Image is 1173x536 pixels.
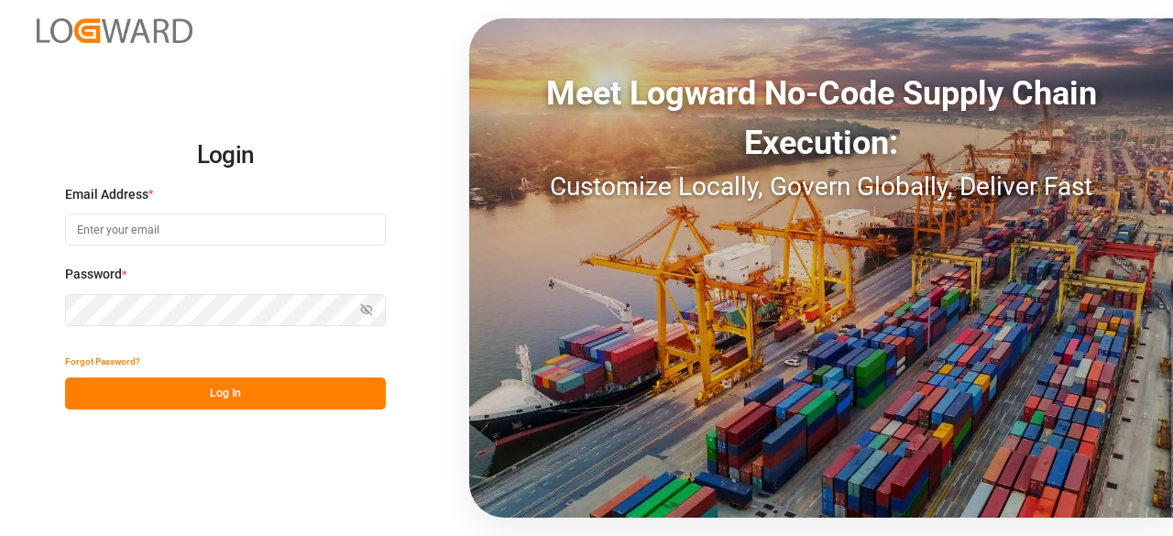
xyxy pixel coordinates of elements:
div: Meet Logward No-Code Supply Chain Execution: [469,69,1173,168]
h2: Login [65,126,386,185]
span: Password [65,265,122,284]
img: Logward_new_orange.png [37,18,192,43]
button: Forgot Password? [65,345,140,377]
span: Email Address [65,185,148,204]
div: Customize Locally, Govern Globally, Deliver Fast [469,168,1173,206]
button: Log In [65,377,386,410]
input: Enter your email [65,213,386,246]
